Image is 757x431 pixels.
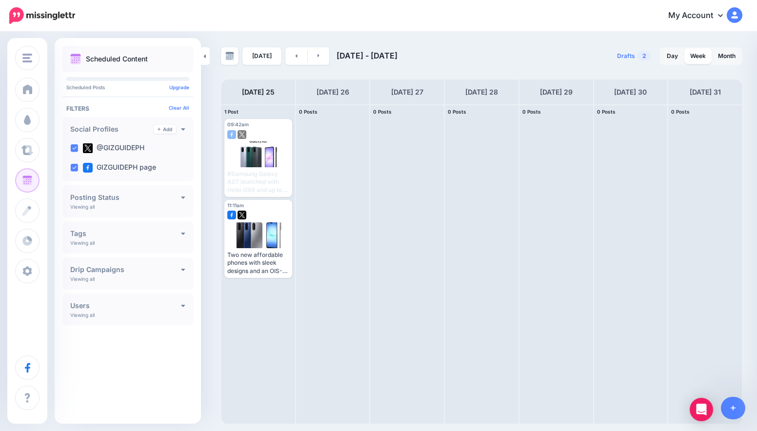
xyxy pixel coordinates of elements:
[227,202,244,208] span: 11:11am
[70,204,95,210] p: Viewing all
[83,143,144,153] label: @GIZGUIDEPH
[227,170,289,194] div: #Samsung Galaxy A07 launched with Helio G99 and up to 6 years of OS upgrades. Read here: [URL][DO...
[448,109,466,115] span: 0 Posts
[242,47,281,65] a: [DATE]
[684,48,712,64] a: Week
[238,130,246,139] img: twitter-square.png
[66,105,189,112] h4: Filters
[317,86,349,98] h4: [DATE] 26
[299,109,318,115] span: 0 Posts
[227,251,289,275] div: Two new affordable phones with sleek designs and an OIS-ready primary camera #GalaxyA17 Read here...
[70,266,181,273] h4: Drip Campaigns
[70,302,181,309] h4: Users
[169,84,189,90] a: Upgrade
[238,211,246,219] img: twitter-square.png
[154,125,176,134] a: Add
[690,398,713,421] div: Open Intercom Messenger
[373,109,392,115] span: 0 Posts
[637,51,651,60] span: 2
[86,56,148,62] p: Scheduled Content
[225,52,234,60] img: calendar-grey-darker.png
[391,86,423,98] h4: [DATE] 27
[671,109,690,115] span: 0 Posts
[70,276,95,282] p: Viewing all
[611,47,657,65] a: Drafts2
[70,194,181,201] h4: Posting Status
[690,86,721,98] h4: [DATE] 31
[227,211,236,219] img: facebook-square.png
[70,54,81,64] img: calendar.png
[83,143,93,153] img: twitter-square.png
[66,85,189,90] p: Scheduled Posts
[70,312,95,318] p: Viewing all
[465,86,498,98] h4: [DATE] 28
[242,86,275,98] h4: [DATE] 25
[83,163,93,173] img: facebook-square.png
[70,126,154,133] h4: Social Profiles
[70,230,181,237] h4: Tags
[597,109,616,115] span: 0 Posts
[224,109,239,115] span: 1 Post
[658,4,742,28] a: My Account
[661,48,684,64] a: Day
[22,54,32,62] img: menu.png
[712,48,741,64] a: Month
[227,130,236,139] img: facebook-square.png
[522,109,541,115] span: 0 Posts
[70,240,95,246] p: Viewing all
[169,105,189,111] a: Clear All
[614,86,647,98] h4: [DATE] 30
[83,163,156,173] label: GIZGUIDEPH page
[9,7,75,24] img: Missinglettr
[540,86,573,98] h4: [DATE] 29
[227,121,249,127] span: 09:42am
[337,51,398,60] span: [DATE] - [DATE]
[617,53,635,59] span: Drafts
